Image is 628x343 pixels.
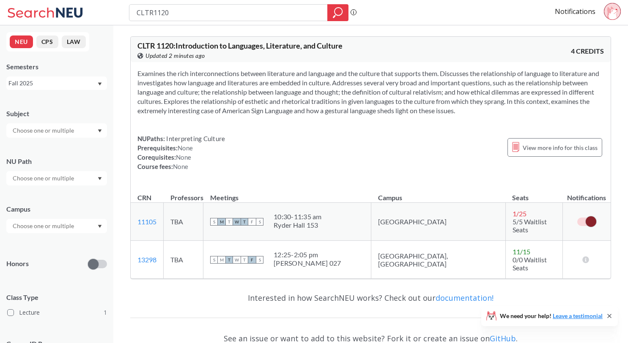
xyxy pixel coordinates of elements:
span: S [210,256,218,264]
td: TBA [164,241,203,279]
div: CRN [137,193,151,202]
span: F [248,218,256,226]
div: 10:30 - 11:35 am [274,212,322,221]
span: 4 CREDITS [571,46,604,56]
span: 5/5 Waitlist Seats [513,218,547,234]
span: M [218,218,225,226]
span: T [225,218,233,226]
span: S [256,218,263,226]
a: Notifications [555,7,595,16]
input: Choose one or multiple [8,173,80,183]
div: Dropdown arrow [6,171,107,185]
span: W [233,256,241,264]
span: 0/0 Waitlist Seats [513,256,547,272]
div: Ryder Hall 153 [274,221,322,229]
div: Fall 2025Dropdown arrow [6,76,107,90]
input: Choose one or multiple [8,125,80,136]
td: TBA [164,203,203,241]
span: F [248,256,256,264]
span: M [218,256,225,264]
a: documentation! [436,293,494,303]
td: [GEOGRAPHIC_DATA], [GEOGRAPHIC_DATA] [371,241,505,279]
th: Professors [164,185,203,203]
label: Lecture [7,307,107,318]
svg: Dropdown arrow [98,129,102,133]
th: Seats [505,185,562,203]
svg: Dropdown arrow [98,225,102,228]
th: Campus [371,185,505,203]
div: Dropdown arrow [6,219,107,233]
td: [GEOGRAPHIC_DATA] [371,203,505,241]
span: CLTR 1120 : Introduction to Languages, Literature, and Culture [137,41,343,50]
span: View more info for this class [523,142,598,153]
div: Campus [6,204,107,214]
span: T [225,256,233,264]
div: magnifying glass [327,4,348,21]
span: Updated 2 minutes ago [145,51,205,60]
button: LAW [62,35,86,48]
span: W [233,218,241,226]
span: 11 / 15 [513,248,530,256]
svg: magnifying glass [333,7,343,19]
svg: Dropdown arrow [98,177,102,180]
div: NUPaths: Prerequisites: Corequisites: Course fees: [137,134,225,171]
input: Choose one or multiple [8,221,80,231]
p: Honors [6,259,29,269]
span: We need your help! [500,313,603,319]
span: S [256,256,263,264]
span: T [241,218,248,226]
span: 1 / 25 [513,210,527,218]
th: Meetings [203,185,371,203]
span: S [210,218,218,226]
span: Class Type [6,293,107,302]
span: T [241,256,248,264]
button: CPS [36,35,58,48]
a: 13298 [137,256,156,264]
span: Interpreting Culture [165,135,225,142]
span: None [176,153,191,161]
input: Class, professor, course number, "phrase" [136,5,321,20]
a: 11105 [137,218,156,226]
div: NU Path [6,157,107,166]
section: Examines the rich interconnections between literature and language and the culture that supports ... [137,69,604,115]
svg: Dropdown arrow [98,82,102,86]
span: None [173,163,188,170]
a: Leave a testimonial [553,312,603,319]
div: Fall 2025 [8,79,97,88]
div: Subject [6,109,107,118]
th: Notifications [563,185,611,203]
span: 1 [104,308,107,317]
div: [PERSON_NAME] 027 [274,259,341,267]
span: None [178,144,193,152]
div: Interested in how SearchNEU works? Check out our [130,286,611,310]
div: Semesters [6,62,107,71]
div: Dropdown arrow [6,123,107,138]
div: 12:25 - 2:05 pm [274,250,341,259]
button: NEU [10,35,33,48]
